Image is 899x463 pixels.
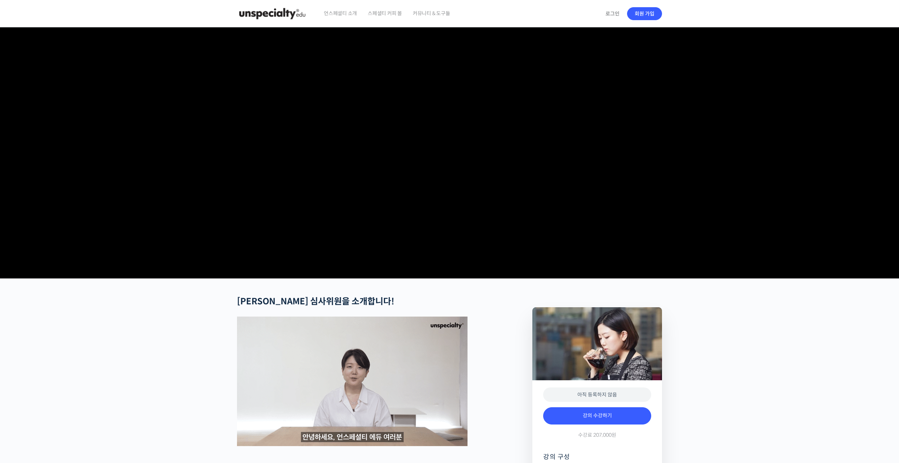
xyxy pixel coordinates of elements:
[578,432,616,439] span: 수강료 207,000원
[237,296,391,307] strong: [PERSON_NAME] 심사위원을 소개합니다
[627,7,662,20] a: 회원 가입
[543,407,651,425] a: 강의 수강하기
[543,387,651,402] div: 아직 등록하지 않음
[601,5,624,22] a: 로그인
[237,296,494,307] h2: !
